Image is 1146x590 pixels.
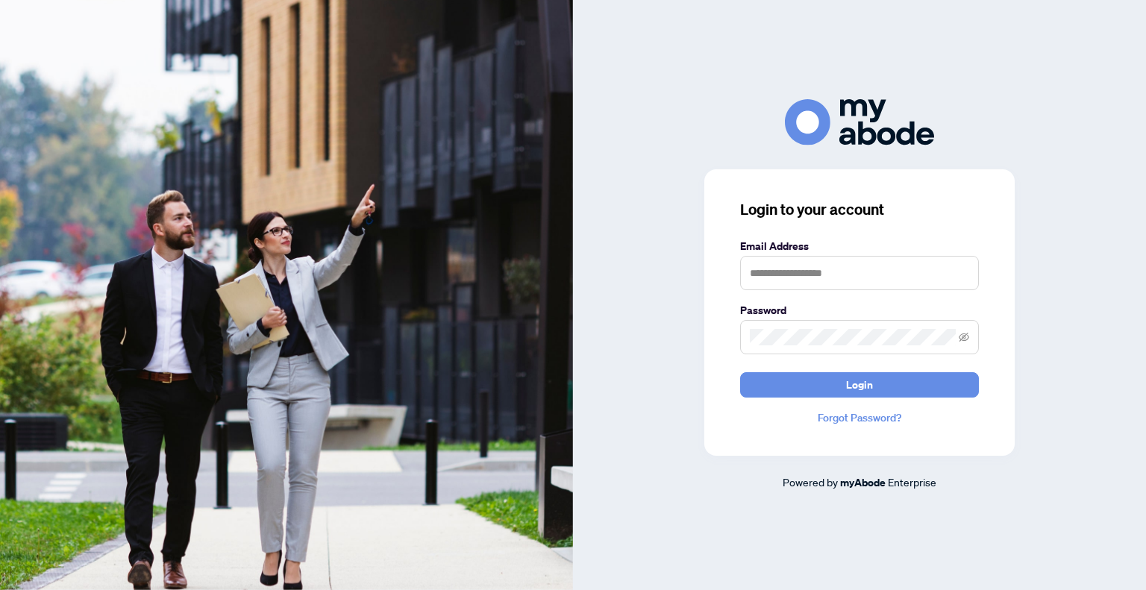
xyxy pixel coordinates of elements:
a: Forgot Password? [740,409,979,426]
span: Login [846,373,873,397]
span: Powered by [783,475,838,489]
label: Email Address [740,238,979,254]
span: Enterprise [888,475,936,489]
a: myAbode [840,474,886,491]
h3: Login to your account [740,199,979,220]
button: Login [740,372,979,398]
img: ma-logo [785,99,934,145]
span: eye-invisible [959,332,969,342]
label: Password [740,302,979,318]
